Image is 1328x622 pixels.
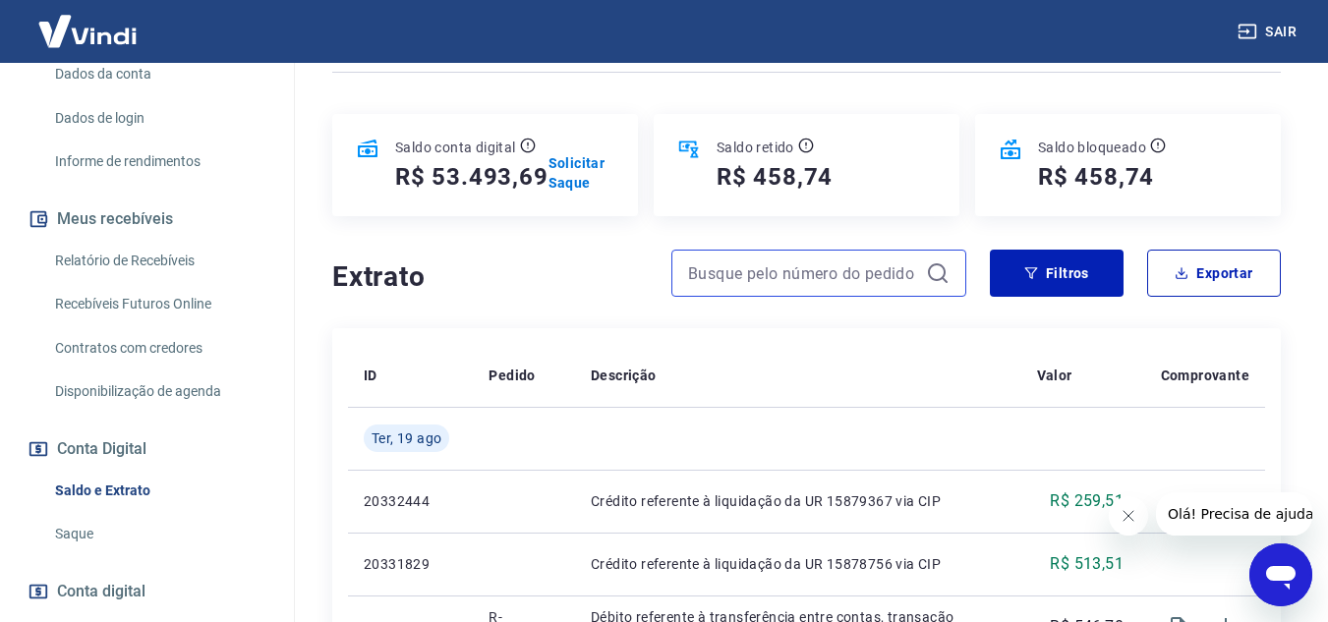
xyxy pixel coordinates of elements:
a: Saldo e Extrato [47,471,270,511]
p: Saldo conta digital [395,138,516,157]
p: Valor [1037,366,1072,385]
iframe: Fechar mensagem [1109,496,1148,536]
button: Exportar [1147,250,1281,297]
iframe: Botão para abrir a janela de mensagens [1249,543,1312,606]
p: Descrição [591,366,657,385]
a: Relatório de Recebíveis [47,241,270,281]
a: Informe de rendimentos [47,141,270,182]
a: Contratos com credores [47,328,270,368]
p: 20332444 [364,491,457,511]
p: 20331829 [364,554,457,574]
p: Saldo bloqueado [1038,138,1146,157]
a: Solicitar Saque [549,153,614,193]
p: Pedido [489,366,535,385]
a: Dados de login [47,98,270,139]
button: Sair [1234,14,1304,50]
button: Filtros [990,250,1124,297]
a: Saque [47,514,270,554]
span: Olá! Precisa de ajuda? [12,14,165,29]
span: Conta digital [57,578,145,605]
h4: Extrato [332,257,648,297]
p: R$ 259,51 [1050,489,1124,513]
p: Comprovante [1161,366,1249,385]
button: Meus recebíveis [24,198,270,241]
p: Crédito referente à liquidação da UR 15878756 via CIP [591,554,1006,574]
p: R$ 513,51 [1050,552,1124,576]
a: Conta digital [24,570,270,613]
input: Busque pelo número do pedido [688,258,918,288]
span: Ter, 19 ago [372,428,441,448]
p: ID [364,366,377,385]
button: Conta Digital [24,427,270,471]
a: Disponibilização de agenda [47,371,270,412]
a: Recebíveis Futuros Online [47,284,270,324]
p: Crédito referente à liquidação da UR 15879367 via CIP [591,491,1006,511]
img: Vindi [24,1,151,61]
h5: R$ 53.493,69 [395,161,549,193]
h5: R$ 458,74 [1038,161,1154,193]
iframe: Mensagem da empresa [1156,492,1312,536]
a: Dados da conta [47,54,270,94]
h5: R$ 458,74 [717,161,833,193]
p: Saldo retido [717,138,794,157]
